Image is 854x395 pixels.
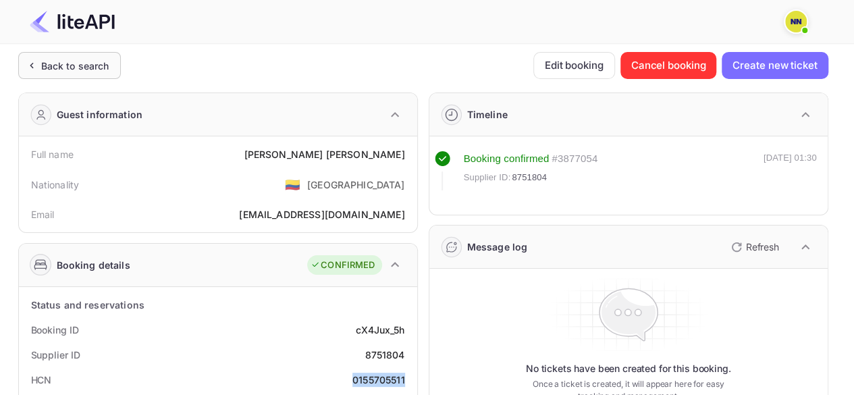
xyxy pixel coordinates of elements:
div: Status and reservations [31,298,144,312]
div: [PERSON_NAME] [PERSON_NAME] [244,147,404,161]
div: [DATE] 01:30 [764,151,817,190]
p: No tickets have been created for this booking. [526,362,731,375]
div: 0155705511 [352,373,405,387]
span: United States [285,172,300,196]
span: 8751804 [512,171,547,184]
div: Guest information [57,107,143,122]
img: N/A N/A [785,11,807,32]
div: Full name [31,147,74,161]
div: Message log [467,240,528,254]
div: Supplier ID [31,348,80,362]
img: LiteAPI Logo [30,11,115,32]
div: # 3877054 [552,151,597,167]
p: Refresh [746,240,779,254]
button: Edit booking [533,52,615,79]
button: Refresh [723,236,784,258]
div: cX4Jux_5h [356,323,404,337]
div: Back to search [41,59,109,73]
div: 8751804 [365,348,404,362]
div: Timeline [467,107,508,122]
div: Booking confirmed [464,151,550,167]
div: Booking ID [31,323,79,337]
button: Cancel booking [620,52,717,79]
div: HCN [31,373,52,387]
div: Booking details [57,258,130,272]
div: CONFIRMED [311,259,375,272]
div: [EMAIL_ADDRESS][DOMAIN_NAME] [239,207,404,221]
div: Email [31,207,55,221]
button: Create new ticket [722,52,828,79]
div: Nationality [31,178,80,192]
div: [GEOGRAPHIC_DATA] [307,178,405,192]
span: Supplier ID: [464,171,511,184]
